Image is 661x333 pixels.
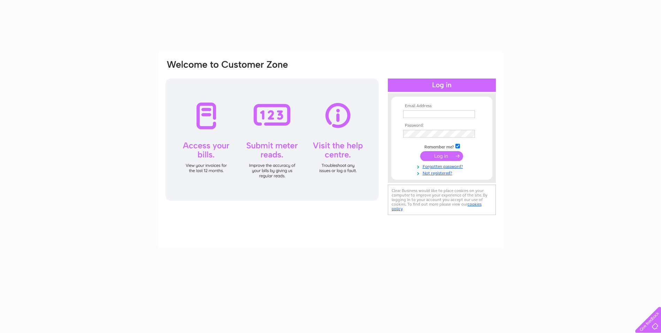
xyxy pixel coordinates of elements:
[388,185,496,215] div: Clear Business would like to place cookies on your computer to improve your experience of the sit...
[392,202,482,211] a: cookies policy
[401,123,482,128] th: Password:
[401,104,482,109] th: Email Address:
[403,163,482,169] a: Forgotten password?
[420,151,463,161] input: Submit
[401,143,482,150] td: Remember me?
[403,169,482,176] a: Not registered?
